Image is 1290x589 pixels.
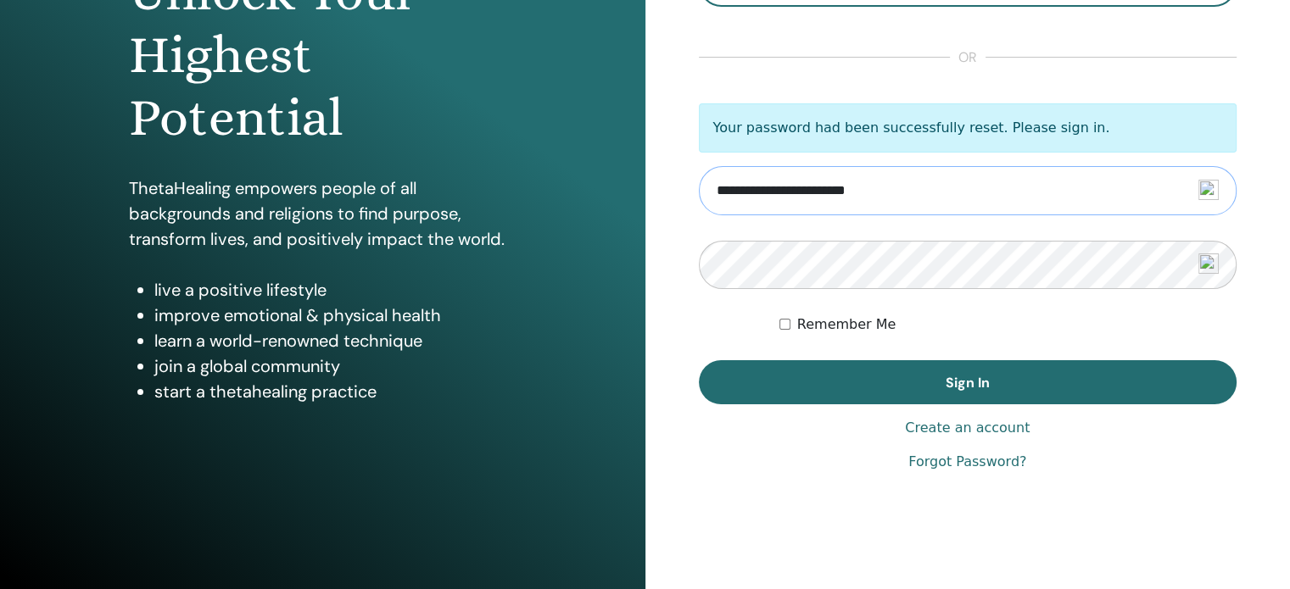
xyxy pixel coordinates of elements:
img: npw-badge-icon-locked.svg [1198,253,1219,274]
li: improve emotional & physical health [154,303,517,328]
li: learn a world-renowned technique [154,328,517,353]
li: live a positive lifestyle [154,277,517,303]
a: Forgot Password? [908,452,1026,472]
img: npw-badge-icon-locked.svg [1198,180,1219,200]
label: Remember Me [797,314,896,335]
p: ThetaHealing empowers people of all backgrounds and religions to find purpose, transform lives, a... [129,175,517,252]
button: Sign In [699,360,1237,404]
li: join a global community [154,353,517,379]
span: Sign In [946,374,990,392]
a: Create an account [905,418,1030,438]
p: Your password had been successfully reset. Please sign in. [699,103,1237,153]
div: Keep me authenticated indefinitely or until I manually logout [779,314,1237,335]
li: start a thetahealing practice [154,379,517,404]
span: or [950,47,986,68]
